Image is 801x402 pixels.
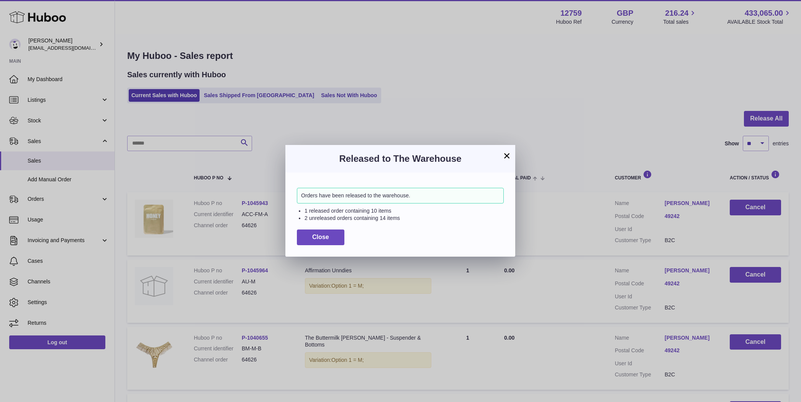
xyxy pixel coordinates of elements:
li: 1 released order containing 10 items [305,207,504,215]
button: × [502,151,511,160]
li: 2 unreleased orders containing 14 items [305,215,504,222]
span: Close [312,234,329,240]
button: Close [297,229,344,245]
div: Orders have been released to the warehouse. [297,188,504,203]
h3: Released to The Warehouse [297,153,504,165]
